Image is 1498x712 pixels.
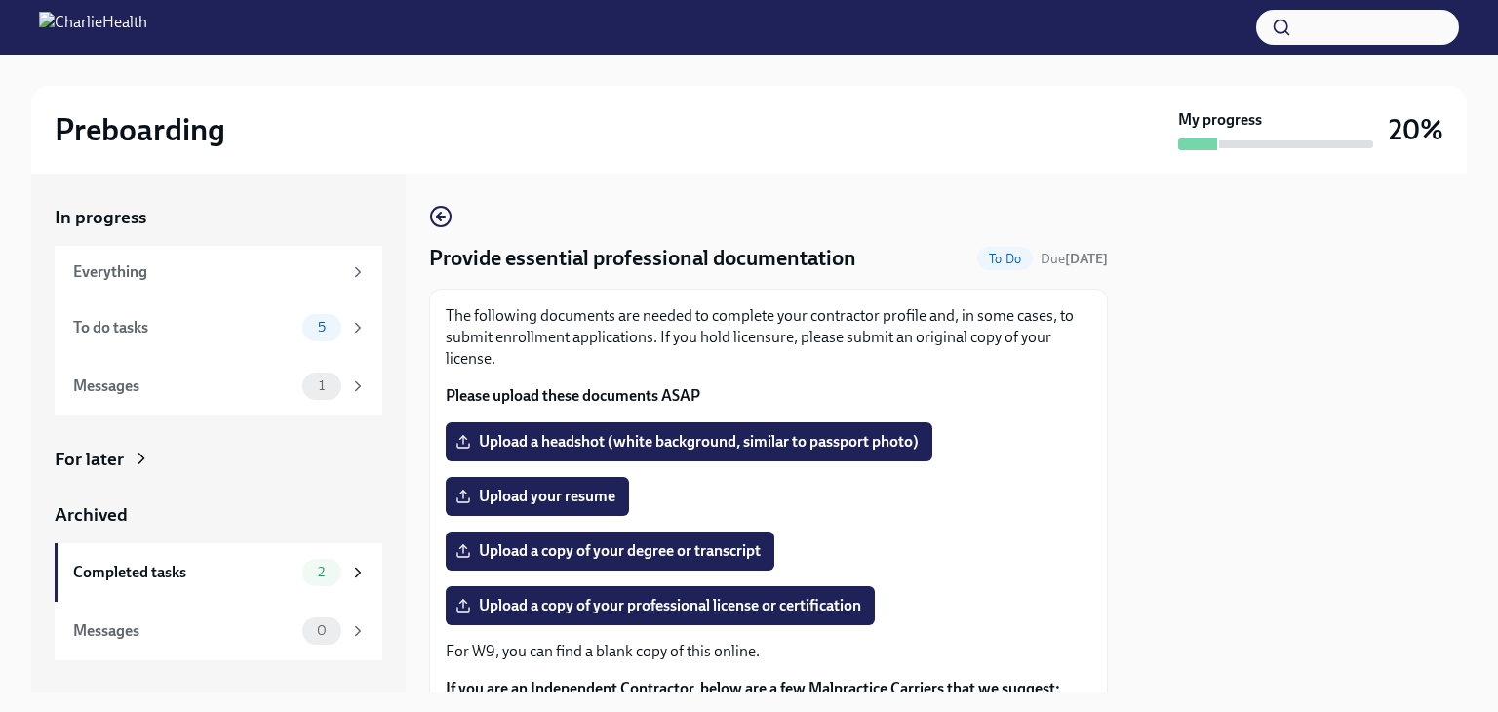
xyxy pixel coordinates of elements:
span: Due [1041,251,1108,267]
div: To do tasks [73,317,295,338]
img: CharlieHealth [39,12,147,43]
label: Upload a headshot (white background, similar to passport photo) [446,422,932,461]
strong: Please upload these documents ASAP [446,386,700,405]
strong: My progress [1178,109,1262,131]
strong: If you are an Independent Contractor, below are a few Malpractice Carriers that we suggest: [446,679,1060,697]
span: Upload a headshot (white background, similar to passport photo) [459,432,919,452]
h4: Provide essential professional documentation [429,244,856,273]
a: Messages0 [55,602,382,660]
label: Upload a copy of your professional license or certification [446,586,875,625]
span: 2 [306,565,336,579]
span: Upload your resume [459,487,615,506]
div: For later [55,447,124,472]
p: For W9, you can find a blank copy of this online. [446,641,1091,662]
a: In progress [55,205,382,230]
div: Messages [73,620,295,642]
a: Messages1 [55,357,382,415]
label: Upload your resume [446,477,629,516]
a: Everything [55,246,382,298]
a: Completed tasks2 [55,543,382,602]
span: Upload a copy of your degree or transcript [459,541,761,561]
a: Archived [55,502,382,528]
h2: Preboarding [55,110,225,149]
p: The following documents are needed to complete your contractor profile and, in some cases, to sub... [446,305,1091,370]
span: 0 [305,623,338,638]
div: Completed tasks [73,562,295,583]
label: Upload a copy of your degree or transcript [446,532,774,571]
span: To Do [977,252,1033,266]
div: Messages [73,376,295,397]
div: Everything [73,261,341,283]
span: Upload a copy of your professional license or certification [459,596,861,615]
a: For later [55,447,382,472]
strong: [DATE] [1065,251,1108,267]
h3: 20% [1389,112,1443,147]
span: 1 [307,378,336,393]
span: September 29th, 2025 09:00 [1041,250,1108,268]
a: To do tasks5 [55,298,382,357]
span: 5 [306,320,337,335]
